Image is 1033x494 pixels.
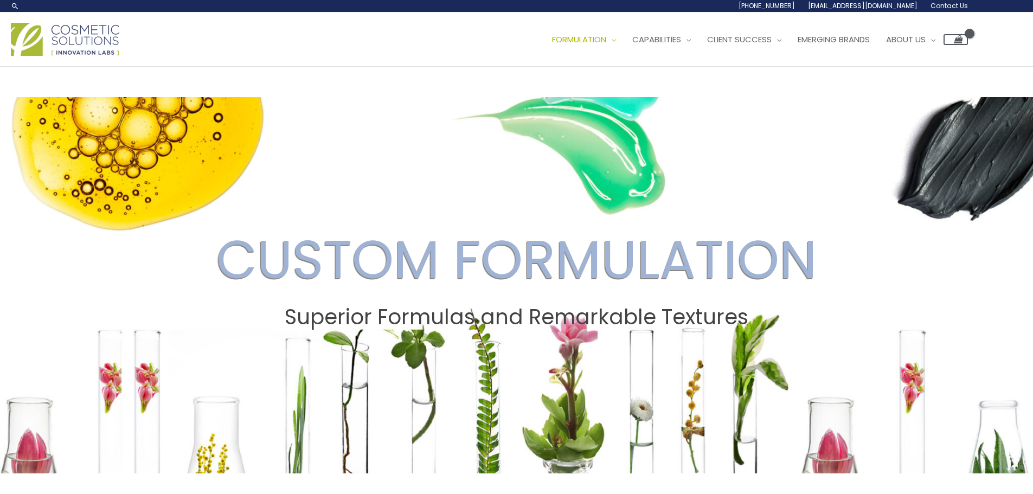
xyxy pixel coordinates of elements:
[798,34,870,45] span: Emerging Brands
[931,1,968,10] span: Contact Us
[808,1,917,10] span: [EMAIL_ADDRESS][DOMAIN_NAME]
[552,34,606,45] span: Formulation
[886,34,926,45] span: About Us
[11,23,119,56] img: Cosmetic Solutions Logo
[790,23,878,56] a: Emerging Brands
[707,34,772,45] span: Client Success
[536,23,968,56] nav: Site Navigation
[739,1,795,10] span: [PHONE_NUMBER]
[632,34,681,45] span: Capabilities
[944,34,968,45] a: View Shopping Cart, empty
[10,228,1023,292] h2: CUSTOM FORMULATION
[10,305,1023,330] h2: Superior Formulas and Remarkable Textures
[11,2,20,10] a: Search icon link
[624,23,699,56] a: Capabilities
[544,23,624,56] a: Formulation
[699,23,790,56] a: Client Success
[878,23,944,56] a: About Us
